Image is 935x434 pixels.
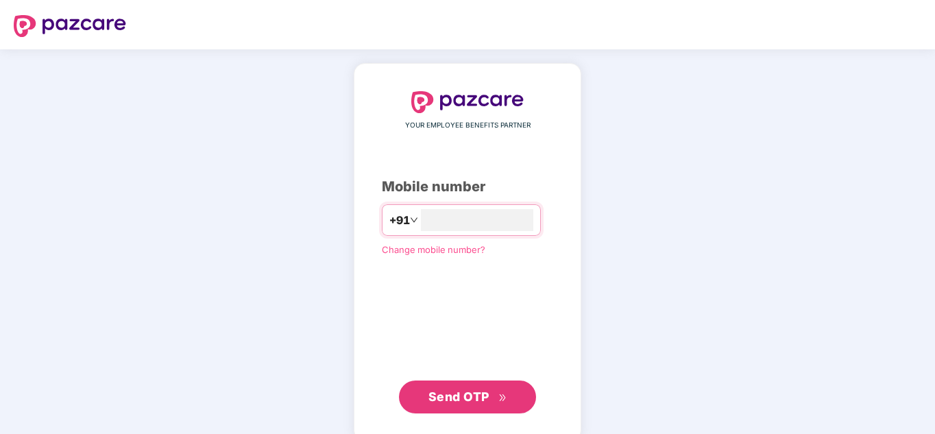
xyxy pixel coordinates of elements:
span: +91 [389,212,410,229]
div: Mobile number [382,176,553,197]
span: YOUR EMPLOYEE BENEFITS PARTNER [405,120,531,131]
img: logo [411,91,524,113]
span: down [410,216,418,224]
span: double-right [498,394,507,402]
span: Send OTP [428,389,489,404]
button: Send OTPdouble-right [399,381,536,413]
img: logo [14,15,126,37]
a: Change mobile number? [382,244,485,255]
